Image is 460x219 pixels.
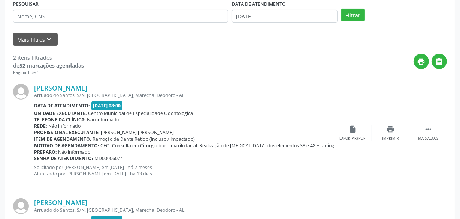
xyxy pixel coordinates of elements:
[34,92,335,98] div: Arruado do Santos, S/N, [GEOGRAPHIC_DATA], Marechal Deodoro - AL
[34,198,87,207] a: [PERSON_NAME]
[34,142,99,149] b: Motivo de agendamento:
[387,125,395,133] i: print
[34,164,335,177] p: Solicitado por [PERSON_NAME] em [DATE] - há 2 meses Atualizado por [PERSON_NAME] em [DATE] - há 1...
[58,149,91,155] span: Não informado
[424,125,432,133] i: 
[88,110,193,116] span: Centro Municipal de Especialidade Odontologica
[91,101,123,110] span: [DATE] 08:00
[435,57,444,66] i: 
[340,136,367,141] div: Exportar (PDF)
[432,54,447,69] button: 
[232,10,338,23] input: Selecione um intervalo
[101,142,372,149] span: CEO. Consulta em Cirurgia buco-maxilo facial. Realização de [MEDICAL_DATA] dos elementos 38 e 48 ...
[349,125,357,133] i: insert_drive_file
[414,54,429,69] button: print
[34,103,90,109] b: Data de atendimento:
[34,84,87,92] a: [PERSON_NAME]
[13,33,58,46] button: Mais filtroskeyboard_arrow_down
[34,123,47,129] b: Rede:
[34,129,100,136] b: Profissional executante:
[13,198,29,214] img: img
[417,57,426,66] i: print
[341,9,365,21] button: Filtrar
[34,116,86,123] b: Telefone da clínica:
[13,54,84,62] div: 2 itens filtrados
[418,136,438,141] div: Mais ações
[34,136,91,142] b: Item de agendamento:
[13,69,84,76] div: Página 1 de 1
[34,207,335,213] div: Arruado do Santos, S/N, [GEOGRAPHIC_DATA], Marechal Deodoro - AL
[34,155,93,162] b: Senha de atendimento:
[13,62,84,69] div: de
[95,155,123,162] span: MD00006074
[45,35,54,44] i: keyboard_arrow_down
[49,123,81,129] span: Não informado
[13,10,228,23] input: Nome, CNS
[34,149,57,155] b: Preparo:
[101,129,174,136] span: [PERSON_NAME] [PERSON_NAME]
[87,116,119,123] span: Não informado
[19,62,84,69] strong: 52 marcações agendadas
[382,136,399,141] div: Imprimir
[93,136,195,142] span: Remoção de Dente Retido (Incluso / Impactado)
[34,110,87,116] b: Unidade executante:
[13,84,29,100] img: img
